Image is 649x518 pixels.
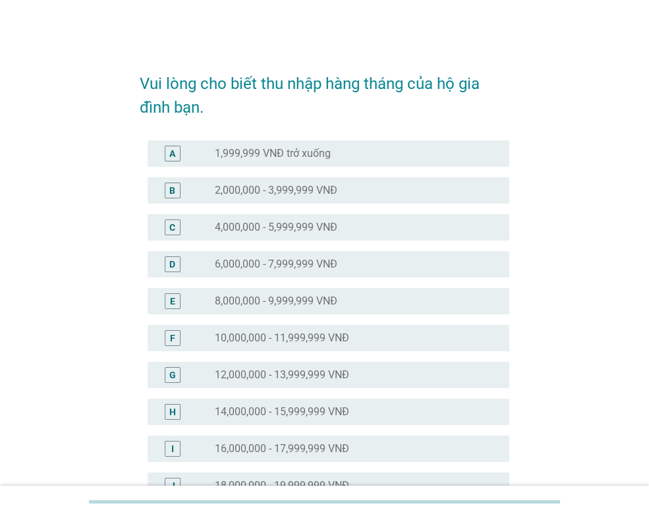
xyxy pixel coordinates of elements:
label: 1,999,999 VNĐ trở xuống [215,147,331,160]
label: 14,000,000 - 15,999,999 VNĐ [215,405,349,418]
div: H [169,405,176,418]
div: I [171,442,174,455]
div: B [169,183,175,197]
label: 4,000,000 - 5,999,999 VNĐ [215,221,337,234]
label: 12,000,000 - 13,999,999 VNĐ [215,368,349,382]
label: 18,000,000 - 19,999,999 VNĐ [215,479,349,492]
label: 2,000,000 - 3,999,999 VNĐ [215,184,337,197]
div: F [170,331,175,345]
label: 16,000,000 - 17,999,999 VNĐ [215,442,349,455]
h2: Vui lòng cho biết thu nhập hàng tháng của hộ gia đình bạn. [140,59,509,119]
div: A [169,146,175,160]
div: E [170,294,175,308]
div: D [169,257,175,271]
label: 8,000,000 - 9,999,999 VNĐ [215,295,337,308]
label: 10,000,000 - 11,999,999 VNĐ [215,331,349,345]
div: C [169,220,175,234]
label: 6,000,000 - 7,999,999 VNĐ [215,258,337,271]
div: J [170,478,175,492]
div: G [169,368,176,382]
